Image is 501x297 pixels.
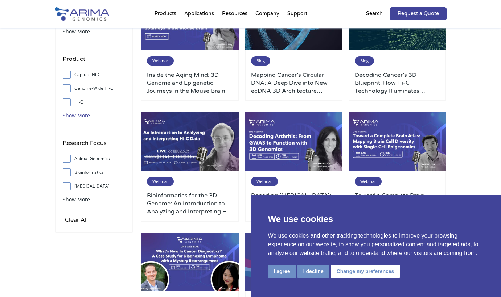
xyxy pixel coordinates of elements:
label: Bioinformatics [63,167,125,178]
h4: Research Focus [63,138,125,153]
label: Hi-C [63,97,125,108]
span: Webinar [147,177,174,186]
a: Inside the Aging Mind: 3D Genome and Epigenetic Journeys in the Mouse Brain [147,71,233,95]
button: Change my preferences [331,265,400,278]
h4: Product [63,54,125,69]
a: Mapping Cancer’s Circular DNA: A Deep Dive into New ecDNA 3D Architecture Research [251,71,337,95]
span: Show More [63,28,90,35]
label: Animal Genomics [63,153,125,164]
span: Show More [63,112,90,119]
span: Blog [251,56,270,66]
img: genome-assembly-grant-2025-500x300.png [245,233,343,291]
span: Show More [63,196,90,203]
p: We use cookies and other tracking technologies to improve your browsing experience on our website... [268,231,484,258]
img: Sep-2023-Webinar-500x300.jpg [141,112,239,171]
button: I agree [268,265,296,278]
p: Search [366,9,383,18]
a: Bioinformatics for the 3D Genome: An Introduction to Analyzing and Interpreting Hi-C Data [147,192,233,216]
span: Blog [355,56,374,66]
label: [MEDICAL_DATA] [63,181,125,192]
button: I decline [297,265,329,278]
p: We use cookies [268,213,484,226]
input: Clear All [63,215,90,225]
label: Genome-Wide Hi-C [63,83,125,94]
a: Toward a Complete Brain Atlas: Mapping [MEDICAL_DATA] Diversity with Single-Cell Epigenomics [355,192,440,216]
a: Decoding Cancer’s 3D Blueprint: How Hi-C Technology Illuminates [MEDICAL_DATA] Cancer’s Darkest T... [355,71,440,95]
span: Webinar [147,56,174,66]
img: Arima-Genomics-logo [55,7,109,21]
img: March-2024-Webinar-500x300.jpg [349,112,447,171]
span: Webinar [251,177,278,186]
a: Request a Quote [390,7,447,20]
img: October-2023-Webinar-1-500x300.jpg [245,112,343,171]
img: October-2024-Webinar-Anthony-and-Mina-500x300.jpg [141,233,239,291]
span: Webinar [355,177,382,186]
a: Decoding [MEDICAL_DATA]: From GWAS to Function with 3D Genomics [251,192,337,216]
label: Capture Hi-C [63,69,125,80]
